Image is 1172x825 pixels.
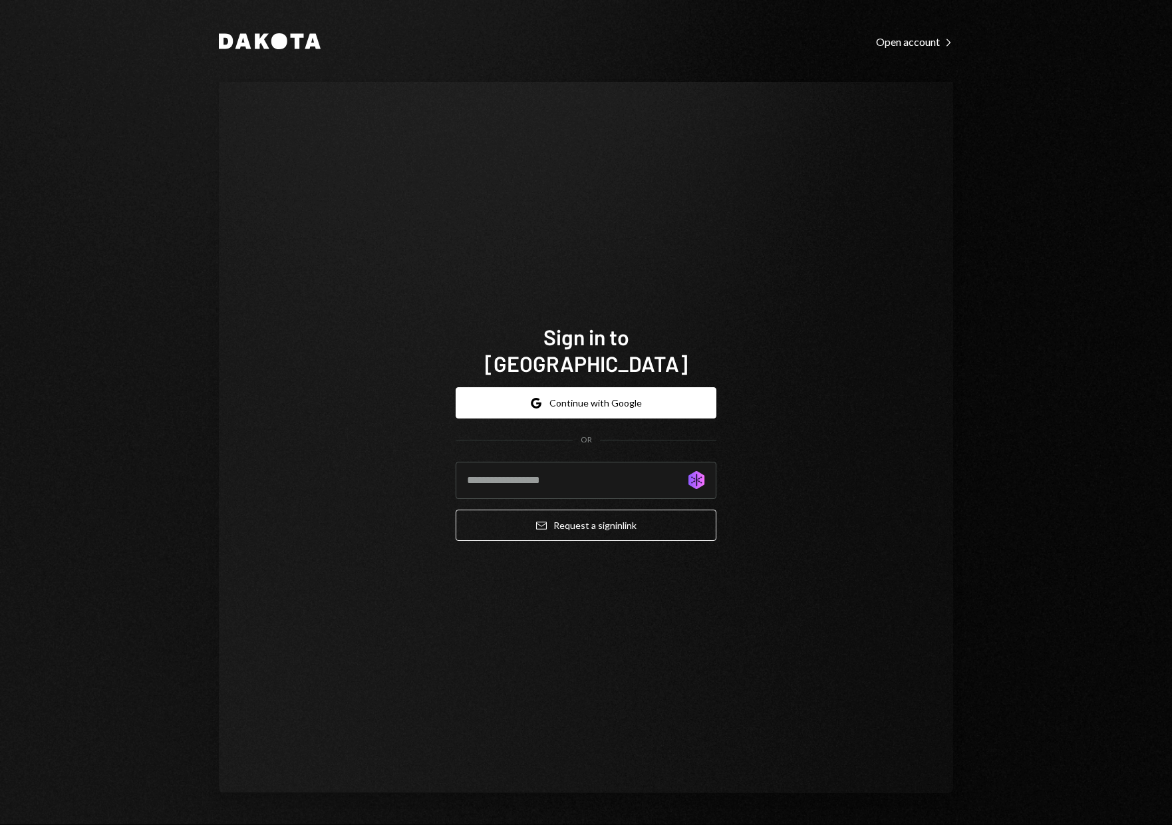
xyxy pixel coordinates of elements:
h1: Sign in to [GEOGRAPHIC_DATA] [456,323,716,377]
div: Open account [876,35,953,49]
a: Open account [876,34,953,49]
button: Request a signinlink [456,510,716,541]
div: OR [581,434,592,446]
button: Continue with Google [456,387,716,418]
